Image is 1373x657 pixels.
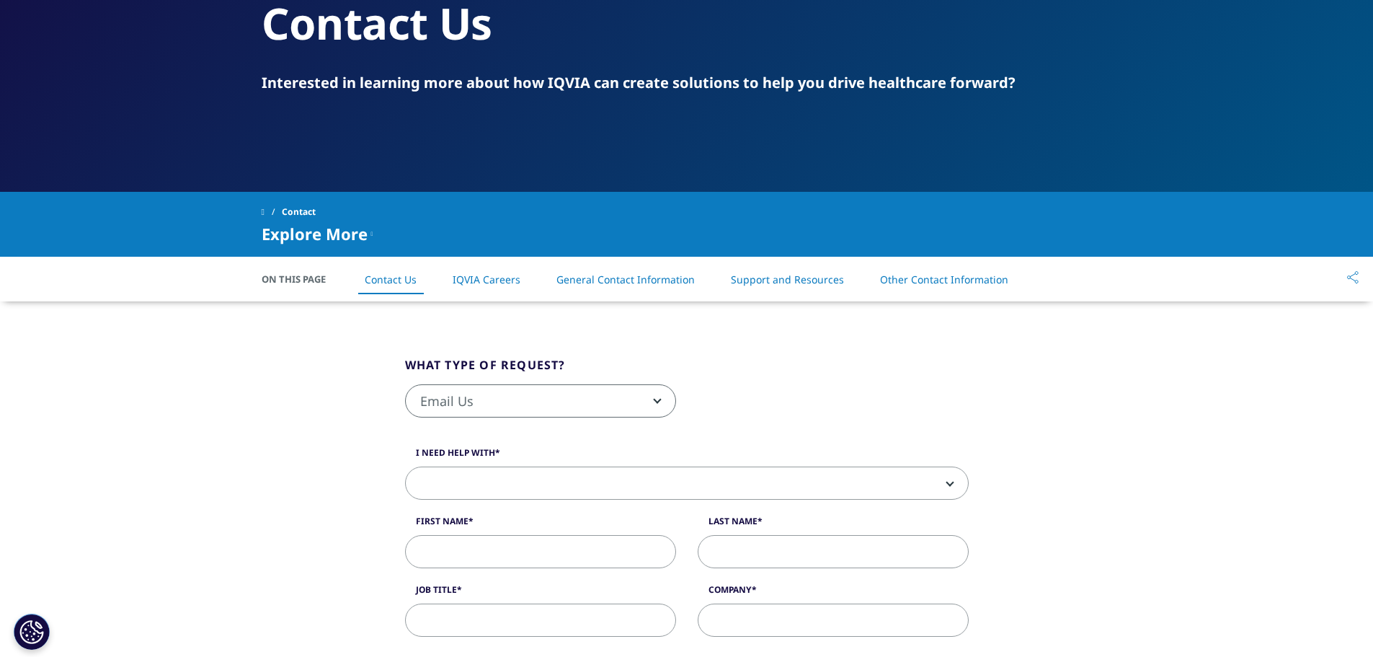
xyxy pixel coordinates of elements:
label: Company [698,583,969,604]
a: Support and Resources [731,273,844,286]
button: Cookie Settings [14,614,50,650]
label: I need help with [405,446,969,467]
label: Job Title [405,583,676,604]
span: Email Us [406,385,675,418]
span: Explore More [262,225,368,242]
legend: What type of request? [405,356,566,384]
span: Contact [282,199,316,225]
a: General Contact Information [556,273,695,286]
a: Contact Us [365,273,417,286]
div: Interested in learning more about how IQVIA can create solutions to help you drive healthcare for... [262,73,1112,93]
a: Other Contact Information [880,273,1008,286]
label: Last Name [698,515,969,535]
label: First Name [405,515,676,535]
a: IQVIA Careers [453,273,520,286]
span: On This Page [262,272,341,286]
span: Email Us [405,384,676,418]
